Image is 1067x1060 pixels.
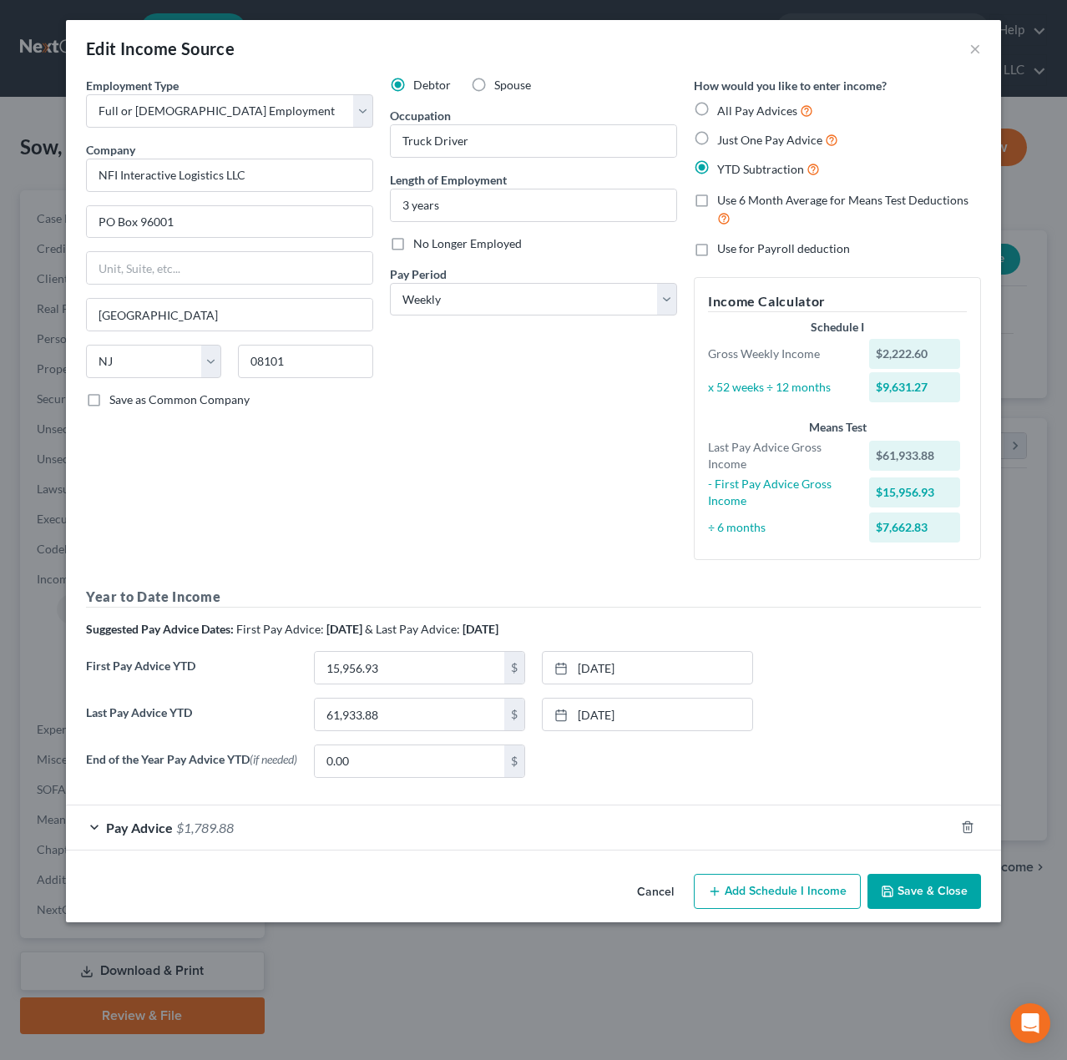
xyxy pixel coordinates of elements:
a: [DATE] [543,652,752,684]
label: How would you like to enter income? [694,77,887,94]
div: $15,956.93 [869,477,961,507]
input: Enter zip... [238,345,373,378]
strong: [DATE] [463,622,498,636]
span: All Pay Advices [717,103,797,118]
span: Use 6 Month Average for Means Test Deductions [717,193,968,207]
span: Pay Period [390,267,447,281]
input: Enter address... [87,206,372,238]
input: ex: 2 years [391,189,676,221]
span: Debtor [413,78,451,92]
input: Enter city... [87,299,372,331]
span: No Longer Employed [413,236,522,250]
div: $ [504,652,524,684]
div: Open Intercom Messenger [1010,1003,1050,1043]
div: Means Test [708,419,967,436]
div: x 52 weeks ÷ 12 months [700,379,861,396]
a: [DATE] [543,699,752,730]
div: Last Pay Advice Gross Income [700,439,861,472]
span: Save as Common Company [109,392,250,406]
div: - First Pay Advice Gross Income [700,476,861,509]
span: & Last Pay Advice: [365,622,460,636]
div: $ [504,699,524,730]
label: Last Pay Advice YTD [78,698,306,745]
span: Pay Advice [106,820,173,835]
input: 0.00 [315,745,504,777]
div: $7,662.83 [869,512,961,543]
span: Spouse [494,78,531,92]
button: Add Schedule I Income [694,874,861,909]
span: YTD Subtraction [717,162,804,176]
input: Unit, Suite, etc... [87,252,372,284]
strong: Suggested Pay Advice Dates: [86,622,234,636]
div: $ [504,745,524,777]
input: 0.00 [315,652,504,684]
div: ÷ 6 months [700,519,861,536]
span: $1,789.88 [176,820,234,835]
div: Schedule I [708,319,967,336]
span: First Pay Advice: [236,622,324,636]
h5: Income Calculator [708,291,967,312]
label: Occupation [390,107,451,124]
span: Company [86,143,135,157]
span: Use for Payroll deduction [717,241,850,255]
span: Employment Type [86,78,179,93]
div: Edit Income Source [86,37,235,60]
span: Just One Pay Advice [717,133,822,147]
h5: Year to Date Income [86,587,981,608]
label: End of the Year Pay Advice YTD [78,745,306,791]
div: $9,631.27 [869,372,961,402]
button: Save & Close [867,874,981,909]
input: Search company by name... [86,159,373,192]
label: First Pay Advice YTD [78,651,306,698]
input: -- [391,125,676,157]
label: Length of Employment [390,171,507,189]
div: $2,222.60 [869,339,961,369]
strong: [DATE] [326,622,362,636]
span: (if needed) [250,752,297,766]
button: × [969,38,981,58]
button: Cancel [624,876,687,909]
div: Gross Weekly Income [700,346,861,362]
input: 0.00 [315,699,504,730]
div: $61,933.88 [869,441,961,471]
